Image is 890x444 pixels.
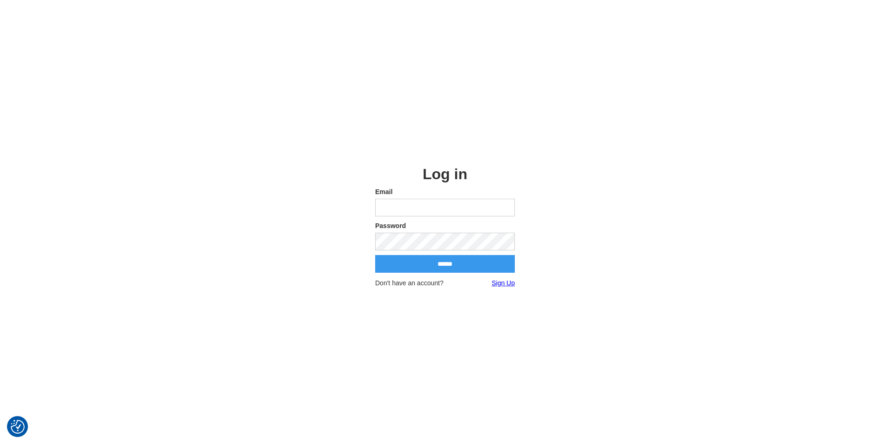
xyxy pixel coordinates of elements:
[375,187,515,196] label: Email
[375,166,515,182] h2: Log in
[11,420,25,434] button: Consent Preferences
[11,420,25,434] img: Revisit consent button
[375,221,515,230] label: Password
[492,278,515,288] a: Sign Up
[375,278,444,288] span: Don't have an account?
